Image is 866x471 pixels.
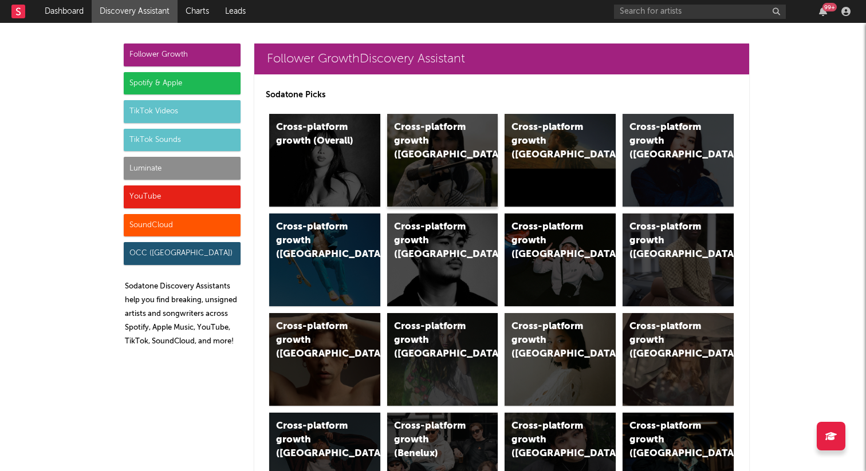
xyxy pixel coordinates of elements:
[623,313,734,406] a: Cross-platform growth ([GEOGRAPHIC_DATA])
[124,43,241,66] div: Follower Growth
[124,100,241,123] div: TikTok Videos
[505,114,616,207] a: Cross-platform growth ([GEOGRAPHIC_DATA])
[629,121,707,162] div: Cross-platform growth ([GEOGRAPHIC_DATA])
[819,7,827,16] button: 99+
[511,320,589,361] div: Cross-platform growth ([GEOGRAPHIC_DATA])
[124,129,241,152] div: TikTok Sounds
[623,213,734,306] a: Cross-platform growth ([GEOGRAPHIC_DATA])
[387,313,498,406] a: Cross-platform growth ([GEOGRAPHIC_DATA])
[125,280,241,349] p: Sodatone Discovery Assistants help you find breaking, unsigned artists and songwriters across Spo...
[623,114,734,207] a: Cross-platform growth ([GEOGRAPHIC_DATA])
[276,121,354,148] div: Cross-platform growth (Overall)
[387,213,498,306] a: Cross-platform growth ([GEOGRAPHIC_DATA])
[505,213,616,306] a: Cross-platform growth ([GEOGRAPHIC_DATA]/GSA)
[394,121,472,162] div: Cross-platform growth ([GEOGRAPHIC_DATA])
[394,320,472,361] div: Cross-platform growth ([GEOGRAPHIC_DATA])
[614,5,786,19] input: Search for artists
[269,313,380,406] a: Cross-platform growth ([GEOGRAPHIC_DATA])
[254,43,749,74] a: Follower GrowthDiscovery Assistant
[629,419,707,461] div: Cross-platform growth ([GEOGRAPHIC_DATA])
[124,242,241,265] div: OCC ([GEOGRAPHIC_DATA])
[276,220,354,262] div: Cross-platform growth ([GEOGRAPHIC_DATA])
[629,320,707,361] div: Cross-platform growth ([GEOGRAPHIC_DATA])
[124,157,241,180] div: Luminate
[269,213,380,306] a: Cross-platform growth ([GEOGRAPHIC_DATA])
[511,220,589,262] div: Cross-platform growth ([GEOGRAPHIC_DATA]/GSA)
[124,185,241,208] div: YouTube
[266,88,738,102] p: Sodatone Picks
[511,419,589,461] div: Cross-platform growth ([GEOGRAPHIC_DATA])
[276,320,354,361] div: Cross-platform growth ([GEOGRAPHIC_DATA])
[276,419,354,461] div: Cross-platform growth ([GEOGRAPHIC_DATA])
[394,419,472,461] div: Cross-platform growth (Benelux)
[394,220,472,262] div: Cross-platform growth ([GEOGRAPHIC_DATA])
[511,121,589,162] div: Cross-platform growth ([GEOGRAPHIC_DATA])
[387,114,498,207] a: Cross-platform growth ([GEOGRAPHIC_DATA])
[269,114,380,207] a: Cross-platform growth (Overall)
[505,313,616,406] a: Cross-platform growth ([GEOGRAPHIC_DATA])
[629,220,707,262] div: Cross-platform growth ([GEOGRAPHIC_DATA])
[124,72,241,95] div: Spotify & Apple
[822,3,837,11] div: 99 +
[124,214,241,237] div: SoundCloud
